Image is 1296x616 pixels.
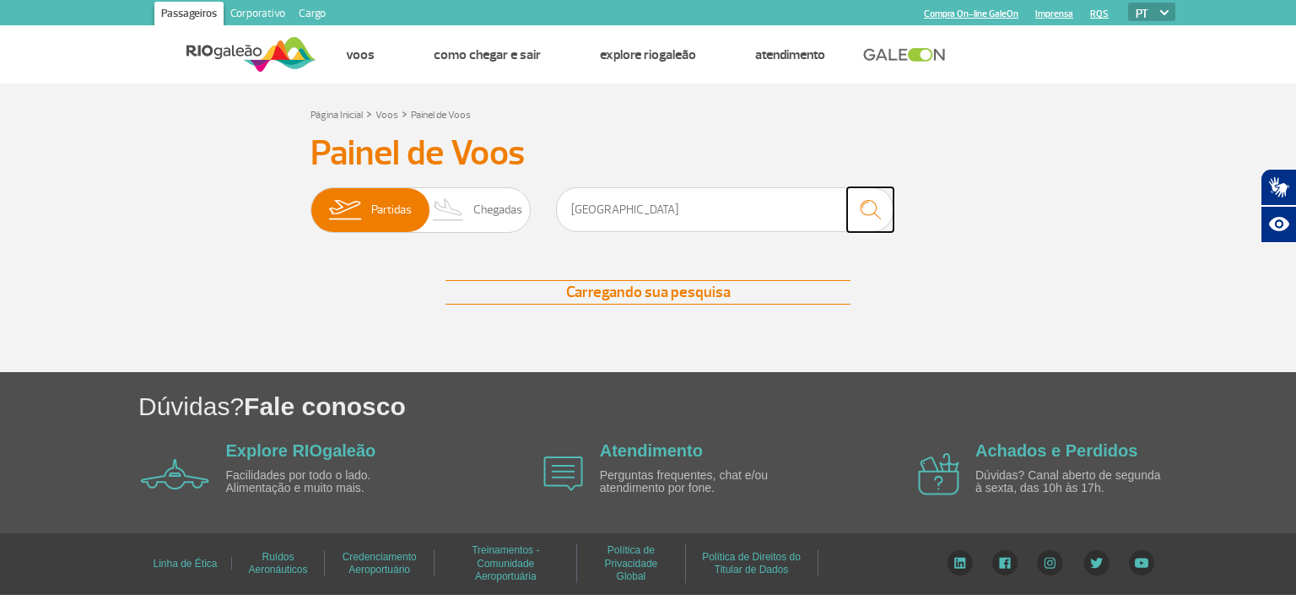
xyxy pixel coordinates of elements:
[992,550,1018,575] img: Facebook
[1037,550,1063,575] img: Instagram
[472,538,539,588] a: Treinamentos - Comunidade Aeroportuária
[1261,169,1296,206] button: Abrir tradutor de língua de sinais.
[924,8,1018,19] a: Compra On-line GaleOn
[411,109,471,122] a: Painel de Voos
[244,392,406,420] span: Fale conosco
[755,46,825,63] a: Atendimento
[600,46,696,63] a: Explore RIOgaleão
[226,441,376,460] a: Explore RIOgaleão
[402,104,408,123] a: >
[1090,8,1109,19] a: RQS
[226,469,420,495] p: Facilidades por todo o lado. Alimentação e muito mais.
[473,188,522,232] span: Chegadas
[366,104,372,123] a: >
[1083,550,1110,575] img: Twitter
[310,109,363,122] a: Página Inicial
[292,2,332,29] a: Cargo
[248,545,307,581] a: Ruídos Aeronáuticos
[371,188,412,232] span: Partidas
[445,280,850,305] div: Carregando sua pesquisa
[543,457,583,491] img: airplane icon
[556,187,894,232] input: Voo, cidade ou cia aérea
[702,545,801,581] a: Política de Direitos do Titular de Dados
[310,132,985,175] h3: Painel de Voos
[424,188,473,232] img: slider-desembarque
[918,453,959,495] img: airplane icon
[1129,550,1154,575] img: YouTube
[1261,169,1296,243] div: Plugin de acessibilidade da Hand Talk.
[375,109,398,122] a: Voos
[1035,8,1073,19] a: Imprensa
[947,550,973,575] img: LinkedIn
[141,459,209,489] img: airplane icon
[434,46,541,63] a: Como chegar e sair
[154,2,224,29] a: Passageiros
[153,552,217,575] a: Linha de Ética
[1261,206,1296,243] button: Abrir recursos assistivos.
[600,469,794,495] p: Perguntas frequentes, chat e/ou atendimento por fone.
[346,46,375,63] a: Voos
[975,441,1137,460] a: Achados e Perdidos
[605,538,658,588] a: Política de Privacidade Global
[600,441,703,460] a: Atendimento
[975,469,1169,495] p: Dúvidas? Canal aberto de segunda à sexta, das 10h às 17h.
[343,545,417,581] a: Credenciamento Aeroportuário
[318,188,371,232] img: slider-embarque
[138,389,1296,424] h1: Dúvidas?
[224,2,292,29] a: Corporativo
